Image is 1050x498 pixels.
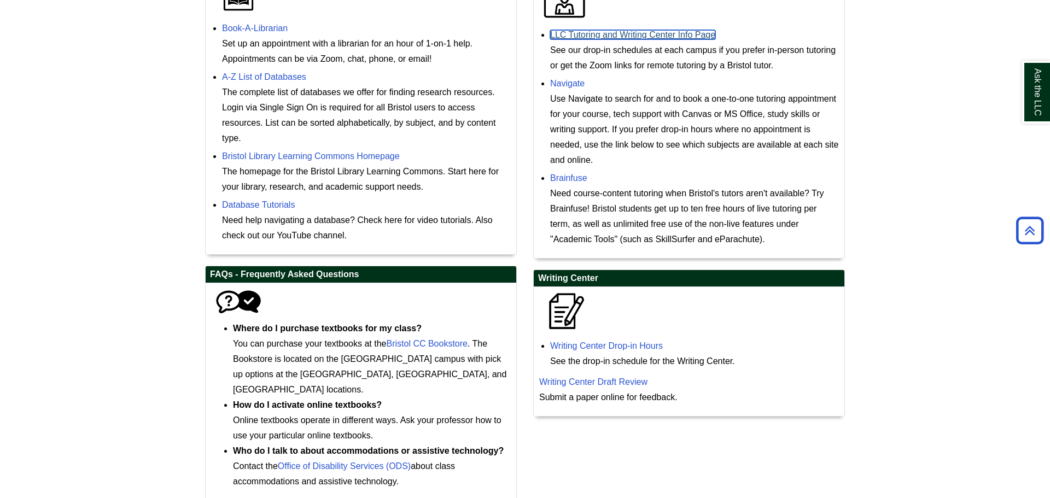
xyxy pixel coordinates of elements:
[550,186,839,247] div: Need course-content tutoring when Bristol's tutors aren't available? Try Brainfuse! Bristol stude...
[233,446,504,455] strong: Who do I talk to about accommodations or assistive technology?
[550,341,663,350] a: Writing Center Drop-in Hours
[233,324,506,394] span: You can purchase your textbooks at the . The Bookstore is located on the [GEOGRAPHIC_DATA] campus...
[1012,223,1047,238] a: Back to Top
[222,164,511,195] div: The homepage for the Bristol Library Learning Commons. Start here for your library, research, and...
[550,354,839,369] div: See the drop-in schedule for the Writing Center.
[550,30,715,39] a: LLC Tutoring and Writing Center Info Page
[550,91,839,168] div: Use Navigate to search for and to book a one-to-one tutoring appointment for your course, tech su...
[539,377,647,386] a: Writing Center Draft Review
[550,173,587,183] a: Brainfuse
[222,72,306,81] a: A-Z List of Databases
[222,36,511,67] div: Set up an appointment with a librarian for an hour of 1-on-1 help. Appointments can be via Zoom, ...
[534,270,844,287] h2: Writing Center
[550,79,585,88] a: Navigate
[233,446,504,486] span: Contact the about class accommodations and assistive technology.
[222,24,288,33] a: Book-A-Librarian
[233,324,422,333] strong: Where do I purchase textbooks for my class?
[233,400,501,440] span: Online textbooks operate in different ways. Ask your professor how to use your particular online ...
[206,266,516,283] h2: FAQs - Frequently Asked Questions
[278,461,411,471] a: Office of Disability Services (ODS)
[222,85,511,146] div: The complete list of databases we offer for finding research resources. Login via Single Sign On ...
[539,374,839,405] p: Submit a paper online for feedback.
[386,339,468,348] a: Bristol CC Bookstore
[233,400,382,409] strong: How do I activate online textbooks?
[222,213,511,243] div: Need help navigating a database? Check here for video tutorials. Also check out our YouTube channel.
[222,151,400,161] a: Bristol Library Learning Commons Homepage
[222,200,295,209] a: Database Tutorials
[550,43,839,73] div: See our drop-in schedules at each campus if you prefer in-person tutoring or get the Zoom links f...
